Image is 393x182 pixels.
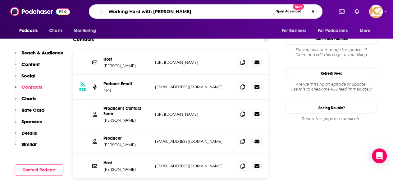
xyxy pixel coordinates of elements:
div: Report this page as a duplicate. [285,116,378,121]
p: [PERSON_NAME] [103,63,150,68]
button: open menu [314,25,357,37]
p: Producer's Contact Form [103,106,150,116]
button: Charts [15,96,36,107]
span: Monitoring [74,26,96,35]
p: [PERSON_NAME] [103,118,150,123]
button: Claim This Podcast [285,33,378,45]
button: Rate Card [15,107,44,119]
p: [EMAIL_ADDRESS][DOMAIN_NAME] [155,139,233,144]
button: Sponsors [15,119,42,130]
span: For Podcasters [318,26,348,35]
div: Claim and edit this page to your liking. [285,47,378,57]
span: For Business [282,26,306,35]
a: Show notifications dropdown [336,6,347,17]
p: Content [21,61,40,67]
a: Seeing Double? [285,102,378,114]
button: Refresh Feed [285,67,378,79]
button: open menu [355,25,378,37]
button: open menu [15,25,46,37]
button: Similar [15,141,37,153]
button: open menu [69,25,104,37]
span: Logged in as K2Krupp [369,5,383,18]
div: Open Intercom Messenger [372,148,387,163]
p: Social [21,73,35,79]
p: [EMAIL_ADDRESS][DOMAIN_NAME] [155,84,233,90]
p: Rate Card [21,107,44,113]
img: User Profile [369,5,383,18]
p: [EMAIL_ADDRESS][DOMAIN_NAME] [155,163,233,169]
p: Host [103,160,150,166]
p: [URL][DOMAIN_NAME] [155,60,233,65]
span: More [360,26,370,35]
p: Similar [21,141,37,147]
button: Reach & Audience [15,50,63,61]
p: NPR [103,88,150,93]
button: Contacts [15,84,42,96]
p: Sponsors [21,119,42,124]
button: Details [15,130,37,142]
p: Reach & Audience [21,50,63,56]
h2: Contacts [73,34,94,45]
span: Charts [49,26,62,35]
p: Host [103,57,150,62]
p: [PERSON_NAME] [103,142,150,147]
p: [URL][DOMAIN_NAME] [155,112,233,117]
button: Social [15,73,35,84]
div: Are we missing an episode or update? Use this to check the RSS feed immediately. [285,82,378,92]
h3: RSS [79,87,86,92]
span: Do you host or manage this podcast? [285,47,378,52]
div: Search podcasts, credits, & more... [89,4,322,19]
button: Content [15,61,40,73]
a: Show notifications dropdown [352,6,362,17]
a: Charts [45,25,66,37]
button: Open AdvancedNew [273,8,304,15]
p: Podcast Email [103,81,150,86]
p: Contacts [21,84,42,90]
button: Show profile menu [369,5,383,18]
p: Charts [21,96,36,101]
img: Podchaser - Follow, Share and Rate Podcasts [10,6,70,17]
span: New [293,4,304,10]
input: Search podcasts, credits, & more... [106,7,273,16]
span: Open Advanced [276,10,301,13]
button: open menu [277,25,314,37]
p: Producer [103,136,150,141]
button: Contact Podcast [15,164,63,176]
p: [PERSON_NAME] [103,167,150,172]
p: Details [21,130,37,136]
span: Podcasts [19,26,38,35]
